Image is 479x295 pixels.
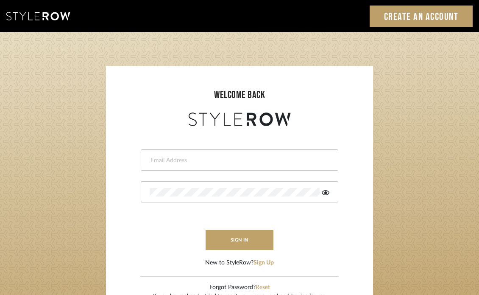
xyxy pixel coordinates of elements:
[150,156,327,165] input: Email Address
[114,87,365,103] div: welcome back
[253,258,274,267] button: Sign Up
[206,230,273,250] button: sign in
[205,258,274,267] div: New to StyleRow?
[153,283,326,292] div: Forgot Password?
[370,6,473,27] a: Create an Account
[256,283,270,292] button: Reset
